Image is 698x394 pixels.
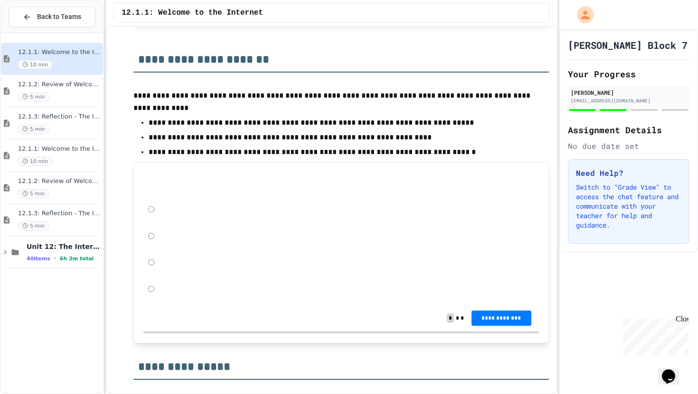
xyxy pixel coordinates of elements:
[18,81,101,89] span: 12.1.2: Review of Welcome to the Internet
[60,256,94,262] span: 6h 2m total
[568,123,689,137] h2: Assignment Details
[37,12,81,22] span: Back to Teams
[27,256,50,262] span: 40 items
[567,4,596,26] div: My Account
[568,38,688,52] h1: [PERSON_NAME] Block 7
[18,157,52,166] span: 10 min
[4,4,66,60] div: Chat with us now!Close
[18,113,101,121] span: 12.1.3: Reflection - The Internet and You
[18,60,52,69] span: 10 min
[122,7,263,18] span: 12.1.1: Welcome to the Internet
[18,177,101,185] span: 12.1.2: Review of Welcome to the Internet
[571,88,687,97] div: [PERSON_NAME]
[18,48,101,56] span: 12.1.1: Welcome to the Internet
[18,221,49,230] span: 5 min
[18,125,49,134] span: 5 min
[18,92,49,101] span: 5 min
[658,356,689,385] iframe: chat widget
[54,255,56,262] span: •
[568,140,689,152] div: No due date set
[568,67,689,81] h2: Your Progress
[18,189,49,198] span: 5 min
[18,145,101,153] span: 12.1.1: Welcome to the Internet
[18,210,101,218] span: 12.1.3: Reflection - The Internet and You
[576,167,681,179] h3: Need Help?
[571,97,687,104] div: [EMAIL_ADDRESS][DOMAIN_NAME]
[619,315,689,355] iframe: chat widget
[576,183,681,230] p: Switch to "Grade View" to access the chat feature and communicate with your teacher for help and ...
[9,7,95,27] button: Back to Teams
[27,242,101,251] span: Unit 12: The Internet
